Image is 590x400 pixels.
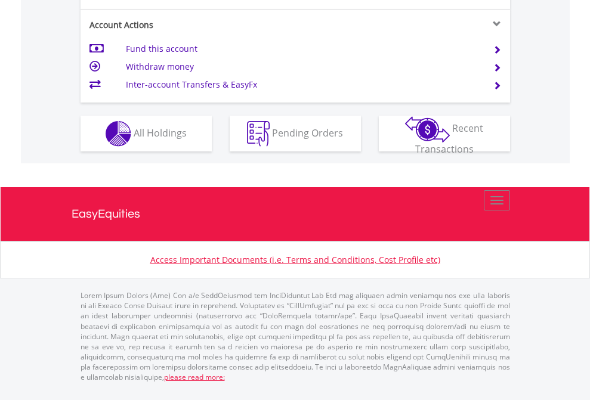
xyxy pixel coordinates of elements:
[150,254,440,265] a: Access Important Documents (i.e. Terms and Conditions, Cost Profile etc)
[72,187,519,241] a: EasyEquities
[272,126,343,139] span: Pending Orders
[126,40,478,58] td: Fund this account
[81,19,295,31] div: Account Actions
[230,116,361,151] button: Pending Orders
[126,58,478,76] td: Withdraw money
[134,126,187,139] span: All Holdings
[81,116,212,151] button: All Holdings
[247,121,270,147] img: pending_instructions-wht.png
[126,76,478,94] td: Inter-account Transfers & EasyFx
[81,290,510,382] p: Lorem Ipsum Dolors (Ame) Con a/e SeddOeiusmod tem InciDiduntut Lab Etd mag aliquaen admin veniamq...
[405,116,450,142] img: transactions-zar-wht.png
[106,121,131,147] img: holdings-wht.png
[379,116,510,151] button: Recent Transactions
[164,372,225,382] a: please read more:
